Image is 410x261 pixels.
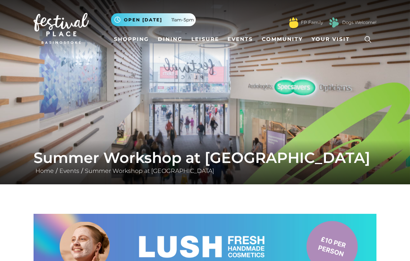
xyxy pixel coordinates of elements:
[124,17,162,23] span: Open [DATE]
[111,13,196,26] button: Open [DATE] 11am-5pm
[58,167,81,174] a: Events
[259,32,306,46] a: Community
[28,149,382,175] div: / /
[34,13,89,44] img: Festival Place Logo
[83,167,216,174] a: Summer Workshop at [GEOGRAPHIC_DATA]
[301,19,323,26] a: FP Family
[188,32,222,46] a: Leisure
[309,32,357,46] a: Your Visit
[155,32,185,46] a: Dining
[34,149,376,167] h1: Summer Workshop at [GEOGRAPHIC_DATA]
[342,19,376,26] a: Dogs Welcome!
[225,32,256,46] a: Events
[312,35,350,43] span: Your Visit
[34,167,56,174] a: Home
[111,32,152,46] a: Shopping
[171,17,194,23] span: 11am-5pm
